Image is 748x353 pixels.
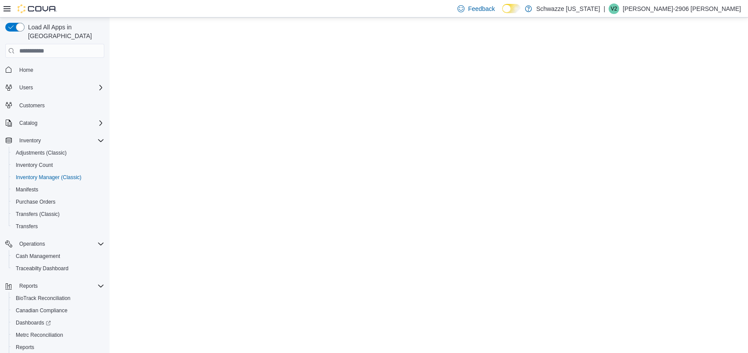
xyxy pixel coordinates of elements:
p: Schwazze [US_STATE] [536,4,600,14]
span: Reports [19,282,38,289]
span: Metrc Reconciliation [12,330,104,340]
span: Customers [16,100,104,111]
p: [PERSON_NAME]-2906 [PERSON_NAME] [623,4,741,14]
button: Canadian Compliance [9,304,108,317]
button: Inventory Count [9,159,108,171]
button: Inventory Manager (Classic) [9,171,108,184]
span: BioTrack Reconciliation [16,295,71,302]
span: Reports [16,281,104,291]
button: BioTrack Reconciliation [9,292,108,304]
span: Reports [12,342,104,353]
span: Inventory [16,135,104,146]
span: Load All Apps in [GEOGRAPHIC_DATA] [25,23,104,40]
a: Inventory Count [12,160,57,170]
span: Metrc Reconciliation [16,332,63,339]
a: Reports [12,342,38,353]
span: Users [19,84,33,91]
span: BioTrack Reconciliation [12,293,104,304]
span: Operations [16,239,104,249]
span: Catalog [16,118,104,128]
a: Adjustments (Classic) [12,148,70,158]
a: Customers [16,100,48,111]
span: Purchase Orders [16,198,56,205]
span: Customers [19,102,45,109]
span: V2 [611,4,617,14]
input: Dark Mode [502,4,521,13]
button: Reports [2,280,108,292]
a: Purchase Orders [12,197,59,207]
button: Catalog [2,117,108,129]
a: Traceabilty Dashboard [12,263,72,274]
button: Transfers [9,220,108,233]
span: Home [19,67,33,74]
button: Users [16,82,36,93]
button: Cash Management [9,250,108,262]
span: Inventory Count [16,162,53,169]
button: Operations [16,239,49,249]
button: Manifests [9,184,108,196]
span: Operations [19,240,45,247]
button: Operations [2,238,108,250]
span: Cash Management [16,253,60,260]
span: Cash Management [12,251,104,261]
button: Customers [2,99,108,112]
button: Traceabilty Dashboard [9,262,108,275]
span: Canadian Compliance [12,305,104,316]
span: Manifests [16,186,38,193]
span: Adjustments (Classic) [12,148,104,158]
button: Inventory [16,135,44,146]
span: Canadian Compliance [16,307,67,314]
button: Catalog [16,118,41,128]
a: Metrc Reconciliation [12,330,67,340]
div: Veronica-2906 Garcia [609,4,619,14]
span: Transfers [16,223,38,230]
span: Purchase Orders [12,197,104,207]
a: Canadian Compliance [12,305,71,316]
button: Reports [16,281,41,291]
button: Adjustments (Classic) [9,147,108,159]
span: Inventory Manager (Classic) [16,174,82,181]
a: Transfers [12,221,41,232]
span: Dashboards [12,318,104,328]
a: Transfers (Classic) [12,209,63,219]
button: Metrc Reconciliation [9,329,108,341]
button: Home [2,63,108,76]
a: BioTrack Reconciliation [12,293,74,304]
button: Users [2,81,108,94]
span: Inventory [19,137,41,144]
a: Manifests [12,184,42,195]
span: Adjustments (Classic) [16,149,67,156]
span: Transfers (Classic) [12,209,104,219]
span: Inventory Count [12,160,104,170]
span: Catalog [19,120,37,127]
button: Purchase Orders [9,196,108,208]
a: Home [16,65,37,75]
button: Transfers (Classic) [9,208,108,220]
a: Dashboards [12,318,54,328]
a: Dashboards [9,317,108,329]
span: Users [16,82,104,93]
span: Traceabilty Dashboard [12,263,104,274]
button: Inventory [2,134,108,147]
span: Reports [16,344,34,351]
span: Traceabilty Dashboard [16,265,68,272]
span: Feedback [468,4,495,13]
span: Inventory Manager (Classic) [12,172,104,183]
a: Inventory Manager (Classic) [12,172,85,183]
a: Cash Management [12,251,64,261]
span: Transfers (Classic) [16,211,60,218]
p: | [603,4,605,14]
span: Dashboards [16,319,51,326]
img: Cova [18,4,57,13]
span: Transfers [12,221,104,232]
span: Manifests [12,184,104,195]
span: Home [16,64,104,75]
